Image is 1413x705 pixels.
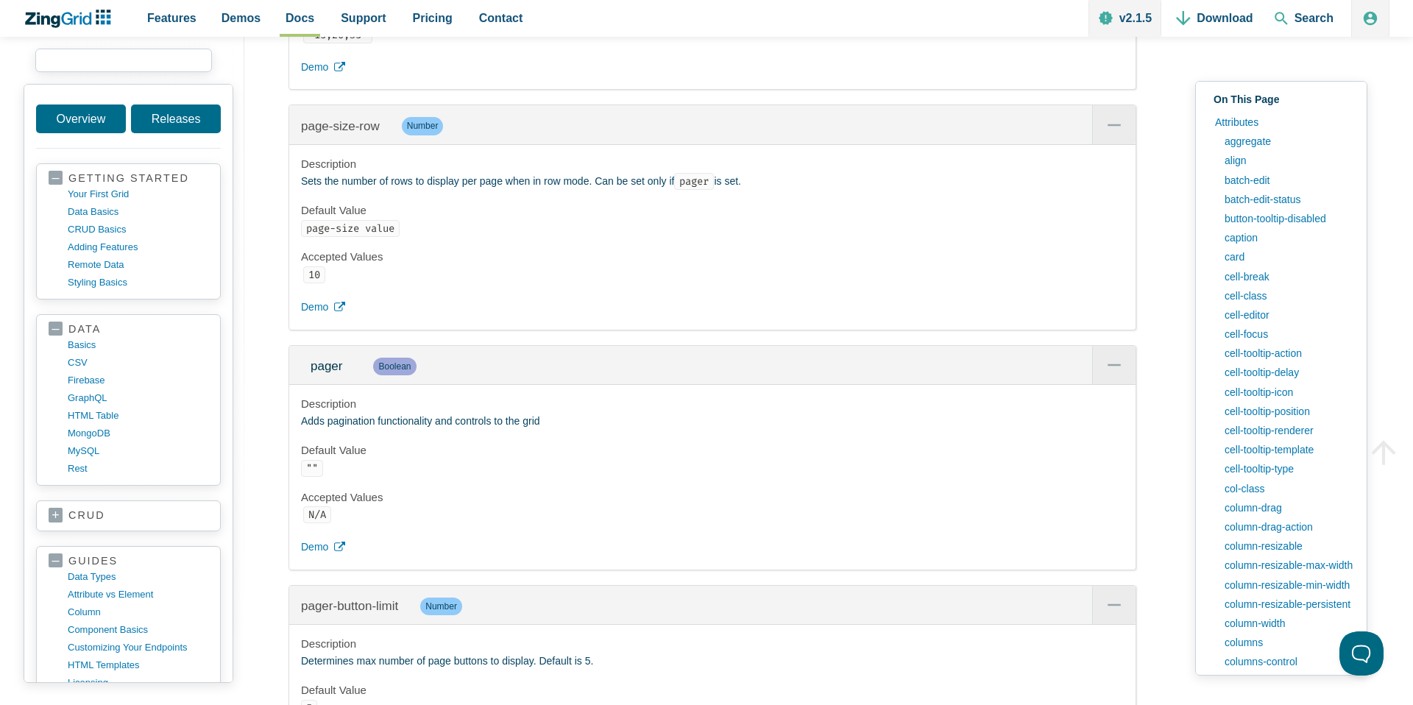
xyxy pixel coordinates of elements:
[301,59,1124,77] a: Demo
[301,413,1124,431] p: Adds pagination functionality and controls to the grid
[301,683,1124,698] h4: Default Value
[68,603,208,621] a: column
[68,354,208,372] a: CSV
[1208,113,1355,132] a: Attributes
[68,274,208,291] a: styling basics
[301,220,400,237] code: page-size value
[1217,344,1355,363] a: cell-tooltip-action
[68,185,208,203] a: your first grid
[402,117,444,135] span: Number
[311,359,342,373] span: pager
[341,8,386,28] span: Support
[303,506,331,523] code: N/A
[301,249,1124,264] h4: Accepted Values
[1217,402,1355,421] a: cell-tooltip-position
[479,8,523,28] span: Contact
[68,656,208,674] a: HTML templates
[303,266,325,283] code: 10
[1217,363,1355,382] a: cell-tooltip-delay
[68,256,208,274] a: remote data
[420,598,462,615] span: Number
[147,8,196,28] span: Features
[222,8,261,28] span: Demos
[301,299,1124,316] a: Demo
[674,173,714,190] code: pager
[1217,575,1355,595] a: column-resizable-min-width
[1217,247,1355,266] a: card
[301,299,328,316] span: Demo
[68,336,208,354] a: basics
[68,586,208,603] a: Attribute vs Element
[68,442,208,460] a: MySQL
[301,119,380,133] a: page-size-row
[373,358,416,375] span: Boolean
[1217,595,1355,614] a: column-resizable-persistent
[1217,633,1355,652] a: columns
[1217,171,1355,190] a: batch-edit
[1217,286,1355,305] a: cell-class
[286,8,314,28] span: Docs
[68,425,208,442] a: MongoDB
[49,322,208,336] a: data
[68,460,208,478] a: rest
[1217,190,1355,209] a: batch-edit-status
[131,104,221,133] a: Releases
[1217,440,1355,459] a: cell-tooltip-template
[68,674,208,692] a: licensing
[68,407,208,425] a: HTML table
[301,203,1124,218] h4: Default Value
[24,10,118,28] a: ZingChart Logo. Click to return to the homepage
[68,238,208,256] a: adding features
[68,372,208,389] a: firebase
[49,171,208,185] a: getting started
[301,460,323,477] code: ""
[1217,652,1355,671] a: columns-control
[1217,556,1355,575] a: column-resizable-max-width
[35,49,212,72] input: search input
[1217,536,1355,556] a: column-resizable
[49,509,208,523] a: crud
[1217,228,1355,247] a: caption
[1217,132,1355,151] a: aggregate
[301,490,1124,505] h4: Accepted Values
[1217,421,1355,440] a: cell-tooltip-renderer
[68,221,208,238] a: CRUD basics
[303,26,372,43] code: "15,20,35"
[301,157,1124,171] h4: Description
[1217,325,1355,344] a: cell-focus
[1217,383,1355,402] a: cell-tooltip-icon
[1339,631,1384,676] iframe: Toggle Customer Support
[301,653,1124,670] p: Determines max number of page buttons to display. Default is 5.
[413,8,453,28] span: Pricing
[1217,267,1355,286] a: cell-break
[301,599,398,613] a: pager-button-limit
[68,621,208,639] a: component basics
[301,173,1124,191] p: Sets the number of rows to display per page when in row mode. Can be set only if is set.
[1217,671,1355,690] a: compact
[1217,517,1355,536] a: column-drag-action
[292,292,342,375] a: pager
[1217,614,1355,633] a: column-width
[68,389,208,407] a: GraphQL
[301,539,1124,556] a: Demo
[301,539,328,556] span: Demo
[1217,479,1355,498] a: col-class
[301,59,328,77] span: Demo
[68,568,208,586] a: data types
[1217,459,1355,478] a: cell-tooltip-type
[1217,209,1355,228] a: button-tooltip-disabled
[1217,498,1355,517] a: column-drag
[49,554,208,568] a: guides
[36,104,126,133] a: Overview
[1217,305,1355,325] a: cell-editor
[301,397,1124,411] h4: Description
[1217,151,1355,170] a: align
[301,637,1124,651] h4: Description
[68,203,208,221] a: data basics
[68,639,208,656] a: customizing your endpoints
[301,443,1124,458] h4: Default Value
